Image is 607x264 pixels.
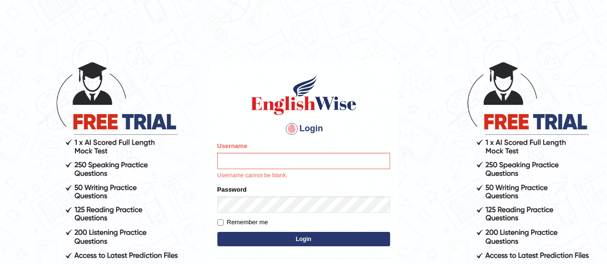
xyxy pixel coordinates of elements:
[217,141,248,150] label: Username
[217,172,390,180] p: Username cannot be blank.
[217,185,247,194] label: Password
[217,218,268,227] label: Remember me
[249,73,358,116] img: Logo of English Wise sign in for intelligent practice with AI
[217,219,224,226] input: Remember me
[217,232,390,246] button: Login
[217,121,390,137] h4: Login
